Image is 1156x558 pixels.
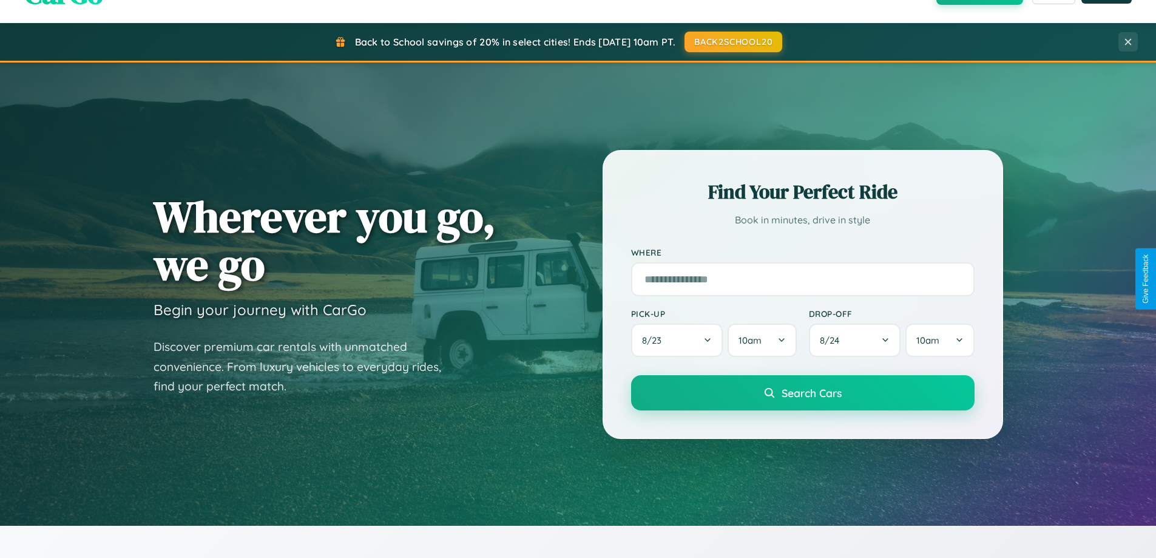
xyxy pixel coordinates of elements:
h3: Begin your journey with CarGo [154,301,367,319]
div: Give Feedback [1141,254,1150,304]
label: Drop-off [809,308,975,319]
span: 10am [916,335,939,346]
span: Search Cars [782,386,842,400]
h1: Wherever you go, we go [154,192,496,288]
p: Discover premium car rentals with unmatched convenience. From luxury vehicles to everyday rides, ... [154,337,457,396]
p: Book in minutes, drive in style [631,211,975,229]
span: 8 / 23 [642,335,668,346]
button: Search Cars [631,375,975,410]
span: Back to School savings of 20% in select cities! Ends [DATE] 10am PT. [355,36,675,48]
button: 8/24 [809,324,901,357]
button: BACK2SCHOOL20 [684,32,782,52]
span: 10am [739,335,762,346]
button: 10am [905,324,974,357]
label: Where [631,247,975,257]
button: 8/23 [631,324,723,357]
button: 10am [728,324,796,357]
span: 8 / 24 [820,335,845,346]
h2: Find Your Perfect Ride [631,179,975,205]
label: Pick-up [631,308,797,319]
